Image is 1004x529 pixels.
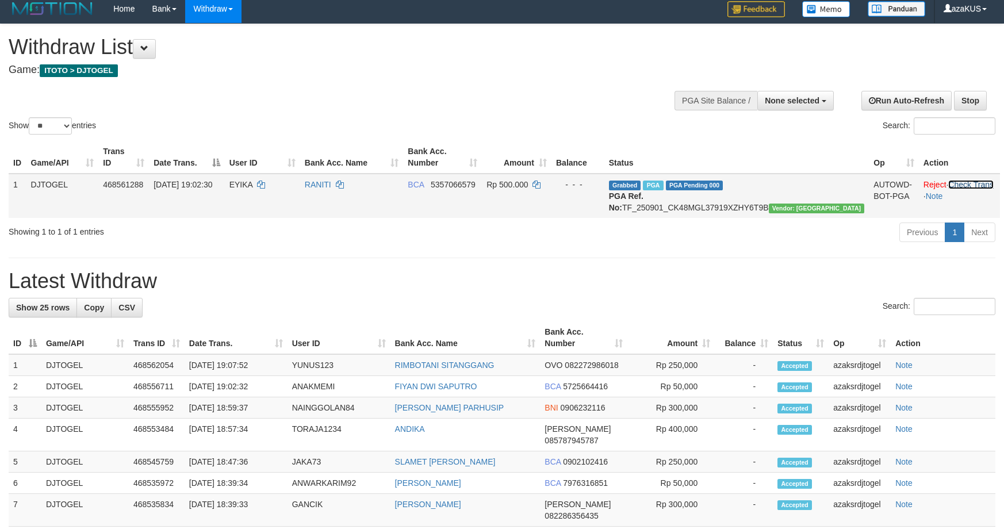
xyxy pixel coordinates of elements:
span: BNI [545,403,558,412]
th: Game/API: activate to sort column ascending [41,321,129,354]
td: Rp 50,000 [627,473,715,494]
th: Op: activate to sort column ascending [869,141,919,174]
span: Copy 082286356435 to clipboard [545,511,598,520]
td: azaksrdjtogel [829,376,891,397]
th: Game/API: activate to sort column ascending [26,141,99,174]
span: Copy 082272986018 to clipboard [565,361,618,370]
td: [DATE] 18:47:36 [185,451,288,473]
span: CSV [118,303,135,312]
td: DJTOGEL [26,174,99,218]
td: 468535834 [129,494,185,527]
img: Feedback.jpg [727,1,785,17]
a: Copy [76,298,112,317]
td: TF_250901_CK48MGL37919XZHY6T9B [604,174,869,218]
td: 6 [9,473,41,494]
a: RANITI [305,180,331,189]
a: Next [964,223,995,242]
td: GANCIK [288,494,390,527]
th: Status: activate to sort column ascending [773,321,829,354]
th: Bank Acc. Name: activate to sort column ascending [300,141,404,174]
a: Check Trans [948,180,994,189]
td: - [715,376,773,397]
a: SLAMET [PERSON_NAME] [395,457,496,466]
a: Note [895,403,913,412]
td: - [715,494,773,527]
td: NAINGGOLAN84 [288,397,390,419]
span: [DATE] 19:02:30 [154,180,212,189]
td: - [715,354,773,376]
th: Balance: activate to sort column ascending [715,321,773,354]
td: 468562054 [129,354,185,376]
td: 7 [9,494,41,527]
td: DJTOGEL [41,376,129,397]
td: Rp 400,000 [627,419,715,451]
span: Grabbed [609,181,641,190]
a: Show 25 rows [9,298,77,317]
th: Op: activate to sort column ascending [829,321,891,354]
td: 3 [9,397,41,419]
h1: Withdraw List [9,36,658,59]
td: 468555952 [129,397,185,419]
img: Button%20Memo.svg [802,1,850,17]
td: [DATE] 19:07:52 [185,354,288,376]
a: [PERSON_NAME] [395,478,461,488]
th: Amount: activate to sort column ascending [627,321,715,354]
td: TORAJA1234 [288,419,390,451]
span: PGA Pending [666,181,723,190]
th: User ID: activate to sort column ascending [288,321,390,354]
td: azaksrdjtogel [829,397,891,419]
td: DJTOGEL [41,419,129,451]
a: Note [895,424,913,434]
span: [PERSON_NAME] [545,424,611,434]
th: Trans ID: activate to sort column ascending [129,321,185,354]
a: [PERSON_NAME] [395,500,461,509]
td: AUTOWD-BOT-PGA [869,174,919,218]
td: 2 [9,376,41,397]
th: Bank Acc. Number: activate to sort column ascending [540,321,627,354]
img: panduan.png [868,1,925,17]
b: PGA Ref. No: [609,191,643,212]
td: Rp 250,000 [627,354,715,376]
label: Search: [883,117,995,135]
th: User ID: activate to sort column ascending [225,141,300,174]
a: 1 [945,223,964,242]
span: Rp 500.000 [486,180,528,189]
td: [DATE] 18:39:33 [185,494,288,527]
a: Note [895,382,913,391]
td: YUNUS123 [288,354,390,376]
a: RIMBOTANI SITANGGANG [395,361,495,370]
td: azaksrdjtogel [829,419,891,451]
th: ID [9,141,26,174]
td: DJTOGEL [41,451,129,473]
span: None selected [765,96,819,105]
td: 468556711 [129,376,185,397]
a: Previous [899,223,945,242]
div: - - - [556,179,600,190]
td: Rp 50,000 [627,376,715,397]
td: DJTOGEL [41,397,129,419]
span: Accepted [777,425,812,435]
span: Copy 5357066579 to clipboard [431,180,476,189]
span: Marked by azaksrdjtogel [643,181,663,190]
td: 468545759 [129,451,185,473]
span: BCA [545,457,561,466]
th: Action [891,321,995,354]
a: ANDIKA [395,424,425,434]
span: Vendor URL: https://checkout4.1velocity.biz [769,204,865,213]
select: Showentries [29,117,72,135]
th: ID: activate to sort column descending [9,321,41,354]
span: Accepted [777,500,812,510]
td: Rp 300,000 [627,397,715,419]
span: [PERSON_NAME] [545,500,611,509]
td: azaksrdjtogel [829,473,891,494]
span: Accepted [777,404,812,413]
td: azaksrdjtogel [829,354,891,376]
td: 5 [9,451,41,473]
a: Run Auto-Refresh [861,91,952,110]
span: Accepted [777,361,812,371]
td: [DATE] 18:57:34 [185,419,288,451]
td: ANWARKARIM92 [288,473,390,494]
a: Note [895,478,913,488]
span: BCA [545,478,561,488]
span: Copy 5725664416 to clipboard [563,382,608,391]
